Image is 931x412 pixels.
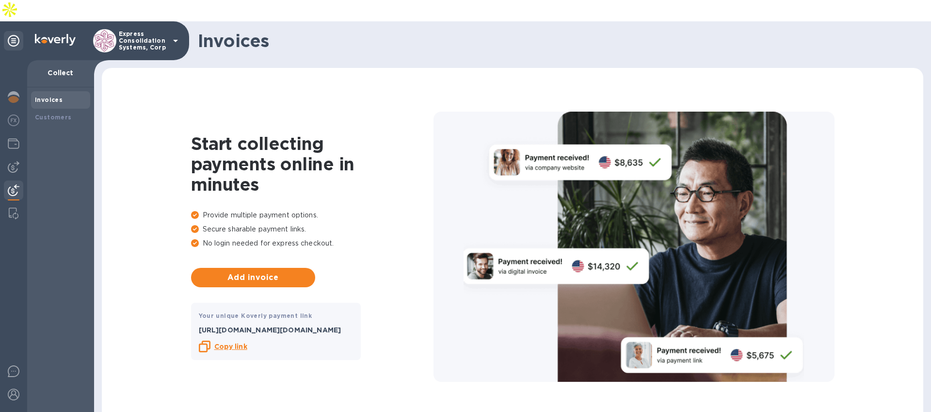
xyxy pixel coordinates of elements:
[8,138,19,149] img: Wallets
[199,312,312,319] b: Your unique Koverly payment link
[199,272,307,283] span: Add invoice
[199,325,353,335] p: [URL][DOMAIN_NAME][DOMAIN_NAME]
[35,34,76,46] img: Logo
[191,224,433,234] p: Secure sharable payment links.
[35,96,63,103] b: Invoices
[191,133,433,195] h1: Start collecting payments online in minutes
[4,31,23,50] div: Unpin categories
[191,210,433,220] p: Provide multiple payment options.
[214,343,247,350] b: Copy link
[191,238,433,248] p: No login needed for express checkout.
[35,68,86,78] p: Collect
[198,31,915,51] h1: Invoices
[35,114,72,121] b: Customers
[8,115,19,126] img: Foreign exchange
[119,31,167,51] p: Express Consolidation Systems, Corp
[191,268,315,287] button: Add invoice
